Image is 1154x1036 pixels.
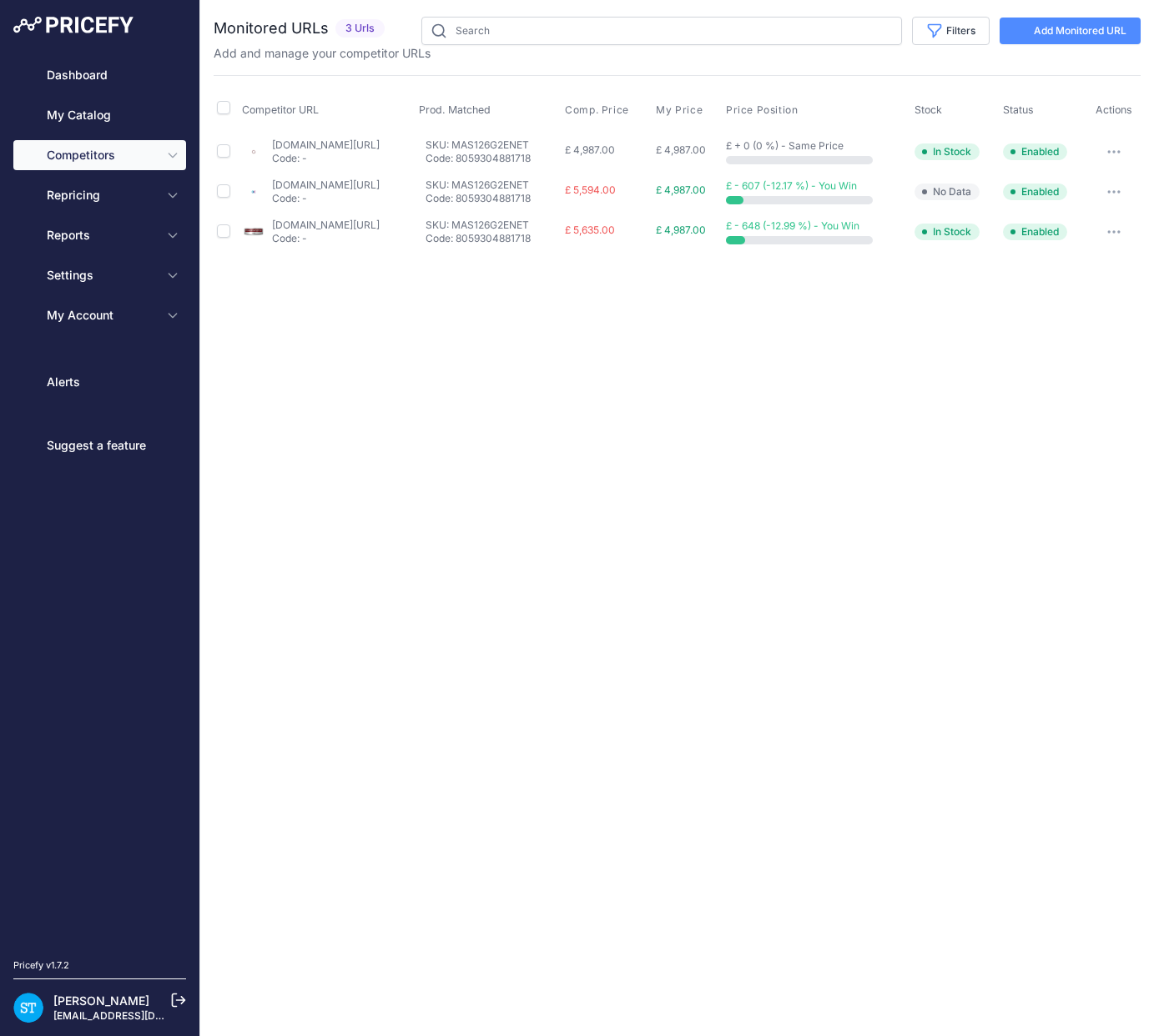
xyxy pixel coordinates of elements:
[13,300,186,330] button: My Account
[915,224,980,240] span: In Stock
[13,220,186,250] button: Reports
[565,184,616,196] span: £ 5,594.00
[726,219,859,232] span: £ - 648 (-12.99 %) - You Win
[1003,103,1034,116] span: Status
[565,224,615,236] span: £ 5,635.00
[13,140,186,170] button: Competitors
[656,103,706,117] button: My Price
[47,187,156,204] span: Repricing
[426,219,558,232] p: SKU: MAS126G2ENET
[1003,224,1067,240] span: Enabled
[1096,103,1132,116] span: Actions
[656,103,703,117] span: My Price
[47,307,156,324] span: My Account
[726,103,798,117] span: Price Position
[565,143,615,156] span: £ 4,987.00
[13,100,186,130] a: My Catalog
[565,103,629,117] span: Comp. Price
[335,19,385,38] span: 3 Urls
[726,179,857,192] span: £ - 607 (-12.17 %) - You Win
[47,227,156,244] span: Reports
[47,147,156,163] span: Competitors
[214,45,431,62] p: Add and manage your competitor URLs
[426,192,558,205] p: Code: 8059304881718
[656,143,706,156] span: £ 4,987.00
[1003,143,1067,160] span: Enabled
[565,103,632,117] button: Comp. Price
[419,103,491,116] span: Prod. Matched
[656,224,706,236] span: £ 4,987.00
[13,430,186,460] a: Suggest a feature
[272,179,380,191] a: [DOMAIN_NAME][URL]
[13,60,186,90] a: Dashboard
[421,17,902,45] input: Search
[214,17,329,40] h2: Monitored URLs
[915,143,980,160] span: In Stock
[426,179,558,192] p: SKU: MAS126G2ENET
[272,232,380,245] p: Code: -
[272,152,380,165] p: Code: -
[242,103,319,116] span: Competitor URL
[726,139,844,152] span: £ + 0 (0 %) - Same Price
[272,192,380,205] p: Code: -
[272,138,380,151] a: [DOMAIN_NAME][URL]
[426,232,558,245] p: Code: 8059304881718
[915,184,980,200] span: No Data
[13,367,186,397] a: Alerts
[53,1009,228,1022] a: [EMAIL_ADDRESS][DOMAIN_NAME]
[13,17,134,33] img: Pricefy Logo
[47,267,156,284] span: Settings
[1000,18,1141,44] a: Add Monitored URL
[656,184,706,196] span: £ 4,987.00
[272,219,380,231] a: [DOMAIN_NAME][URL]
[53,993,149,1008] a: [PERSON_NAME]
[13,260,186,290] button: Settings
[13,60,186,938] nav: Sidebar
[13,180,186,210] button: Repricing
[426,152,558,165] p: Code: 8059304881718
[726,103,801,117] button: Price Position
[426,138,558,152] p: SKU: MAS126G2ENET
[1003,184,1067,200] span: Enabled
[915,103,942,116] span: Stock
[912,17,990,45] button: Filters
[13,958,69,973] div: Pricefy v1.7.2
